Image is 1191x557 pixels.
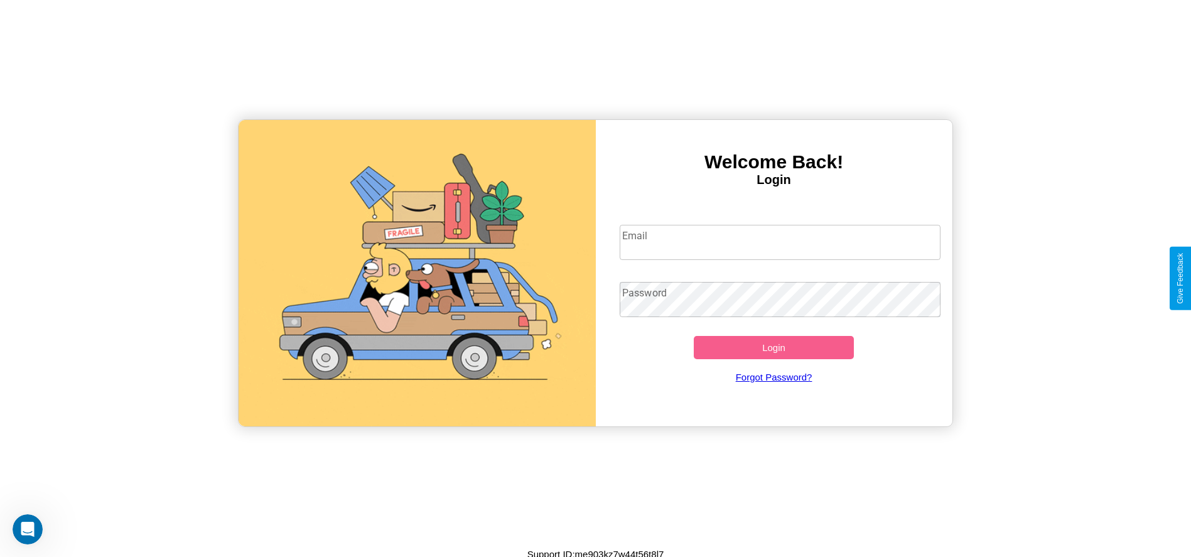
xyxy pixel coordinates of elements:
[613,359,934,395] a: Forgot Password?
[1176,253,1185,304] div: Give Feedback
[596,173,952,187] h4: Login
[13,514,43,544] iframe: Intercom live chat
[694,336,854,359] button: Login
[239,120,595,426] img: gif
[596,151,952,173] h3: Welcome Back!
